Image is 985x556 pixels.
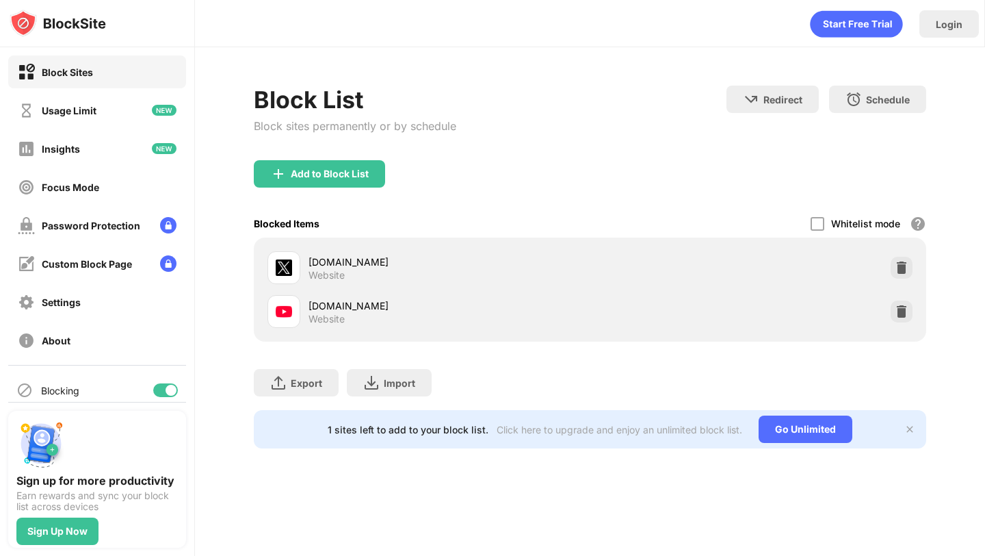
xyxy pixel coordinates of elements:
img: new-icon.svg [152,105,176,116]
div: [DOMAIN_NAME] [308,255,590,269]
div: Insights [42,143,80,155]
div: Import [384,377,415,389]
div: Blocked Items [254,218,319,229]
div: 1 sites left to add to your block list. [328,424,488,435]
img: insights-off.svg [18,140,35,157]
div: Block Sites [42,66,93,78]
div: About [42,335,70,346]
div: Custom Block Page [42,258,132,270]
div: Go Unlimited [759,416,852,443]
div: Block List [254,86,456,114]
img: favicons [276,260,292,276]
div: Settings [42,296,81,308]
img: time-usage-off.svg [18,102,35,119]
div: Sign up for more productivity [16,474,178,488]
img: blocking-icon.svg [16,382,33,399]
img: favicons [276,303,292,320]
div: Redirect [763,94,802,105]
div: Sign Up Now [27,526,88,537]
div: Password Protection [42,220,140,231]
div: Export [291,377,322,389]
div: Website [308,313,345,325]
div: Schedule [866,94,910,105]
div: Block sites permanently or by schedule [254,119,456,133]
img: logo-blocksite.svg [10,10,106,37]
div: [DOMAIN_NAME] [308,299,590,313]
img: lock-menu.svg [160,255,176,272]
img: new-icon.svg [152,143,176,154]
div: Earn rewards and sync your block list across devices [16,490,178,512]
div: Focus Mode [42,181,99,193]
div: Website [308,269,345,281]
img: settings-off.svg [18,294,35,311]
img: about-off.svg [18,332,35,349]
img: block-on.svg [18,64,35,81]
div: Whitelist mode [831,218,900,229]
img: customize-block-page-off.svg [18,255,35,273]
div: Usage Limit [42,105,96,116]
div: Click here to upgrade and enjoy an unlimited block list. [497,424,742,435]
div: Login [936,18,962,30]
div: animation [810,10,903,38]
img: x-button.svg [904,424,915,435]
img: lock-menu.svg [160,217,176,233]
img: push-signup.svg [16,419,66,468]
div: Add to Block List [291,168,369,179]
img: password-protection-off.svg [18,217,35,234]
div: Blocking [41,385,79,396]
img: focus-off.svg [18,179,35,196]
